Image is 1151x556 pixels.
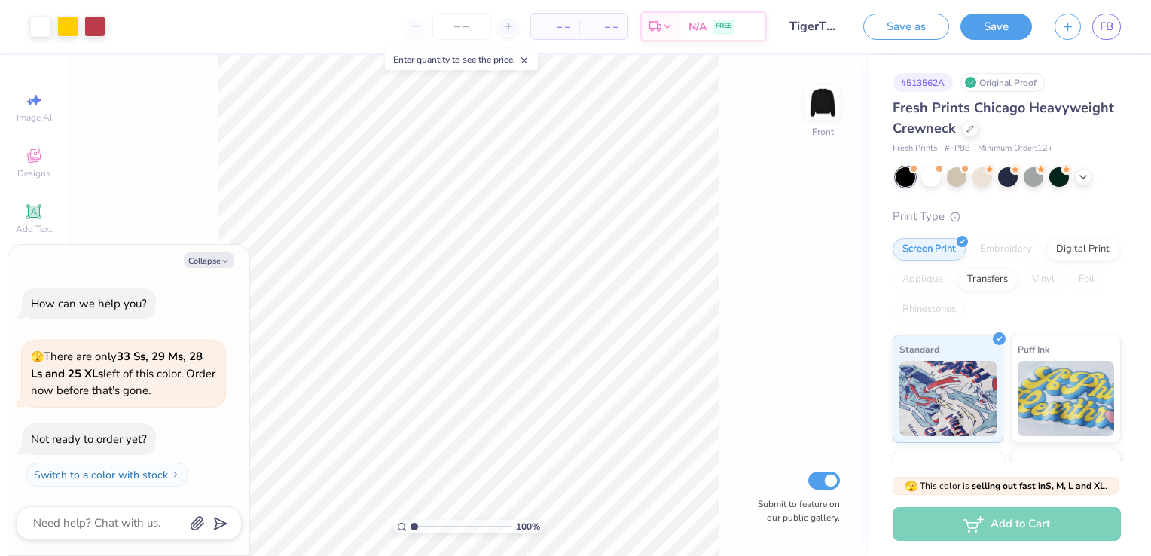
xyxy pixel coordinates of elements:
[1018,457,1107,473] span: Metallic & Glitter Ink
[812,125,834,139] div: Front
[1022,268,1064,291] div: Vinyl
[960,14,1032,40] button: Save
[750,497,840,524] label: Submit to feature on our public gallery.
[972,480,1105,492] strong: selling out fast in S, M, L and XL
[945,142,970,155] span: # FP88
[978,142,1053,155] span: Minimum Order: 12 +
[1069,268,1104,291] div: Foil
[808,87,838,118] img: Front
[893,142,937,155] span: Fresh Prints
[26,463,188,487] button: Switch to a color with stock
[1018,341,1049,357] span: Puff Ink
[31,296,147,311] div: How can we help you?
[893,268,953,291] div: Applique
[171,470,180,479] img: Switch to a color with stock
[432,13,491,40] input: – –
[893,298,966,321] div: Rhinestones
[1046,238,1119,261] div: Digital Print
[17,112,52,124] span: Image AI
[893,73,953,92] div: # 513562A
[588,19,618,35] span: – –
[540,19,570,35] span: – –
[1018,361,1115,436] img: Puff Ink
[899,341,939,357] span: Standard
[863,14,949,40] button: Save as
[905,479,917,493] span: 🫣
[385,49,538,70] div: Enter quantity to see the price.
[716,21,731,32] span: FREE
[893,238,966,261] div: Screen Print
[688,19,707,35] span: N/A
[184,252,234,268] button: Collapse
[1092,14,1121,40] a: FB
[957,268,1018,291] div: Transfers
[17,167,50,179] span: Designs
[778,11,852,41] input: Untitled Design
[31,349,203,381] strong: 33 Ss, 29 Ms, 28 Ls and 25 XLs
[905,479,1107,493] span: This color is .
[516,520,540,533] span: 100 %
[899,457,936,473] span: Neon Ink
[1100,18,1113,35] span: FB
[31,432,147,447] div: Not ready to order yet?
[16,223,52,235] span: Add Text
[970,238,1042,261] div: Embroidery
[899,361,997,436] img: Standard
[31,349,215,398] span: There are only left of this color. Order now before that's gone.
[960,73,1045,92] div: Original Proof
[893,99,1114,137] span: Fresh Prints Chicago Heavyweight Crewneck
[893,208,1121,225] div: Print Type
[31,350,44,364] span: 🫣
